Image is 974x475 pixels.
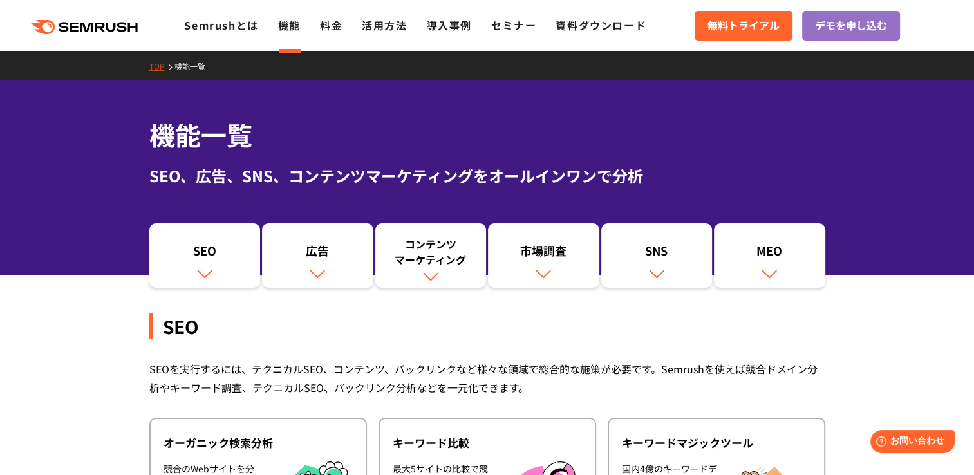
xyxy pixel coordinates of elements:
div: SEO、広告、SNS、コンテンツマーケティングをオールインワンで分析 [149,164,825,187]
a: 広告 [262,223,373,288]
div: キーワード比較 [393,435,582,451]
div: 市場調査 [494,243,593,265]
a: Semrushとは [184,17,258,33]
a: 料金 [320,17,342,33]
a: TOP [149,61,174,71]
a: セミナー [491,17,536,33]
iframe: Help widget launcher [859,425,960,461]
a: コンテンツマーケティング [375,223,487,288]
div: コンテンツ マーケティング [382,236,480,267]
div: SNS [608,243,706,265]
div: SEOを実行するには、テクニカルSEO、コンテンツ、バックリンクなど様々な領域で総合的な施策が必要です。Semrushを使えば競合ドメイン分析やキーワード調査、テクニカルSEO、バックリンク分析... [149,360,825,397]
div: SEO [156,243,254,265]
a: 導入事例 [427,17,472,33]
h1: 機能一覧 [149,116,825,154]
a: 市場調査 [488,223,599,288]
a: 資料ダウンロード [556,17,646,33]
a: SNS [601,223,713,288]
div: キーワードマジックツール [622,435,811,451]
a: MEO [714,223,825,288]
a: デモを申し込む [802,11,900,41]
a: 機能 [278,17,301,33]
span: 無料トライアル [707,17,780,34]
a: SEO [149,223,261,288]
div: オーガニック検索分析 [164,435,353,451]
span: デモを申し込む [815,17,887,34]
div: SEO [149,313,825,339]
div: MEO [720,243,819,265]
a: 無料トライアル [695,11,792,41]
a: 活用方法 [362,17,407,33]
a: 機能一覧 [174,61,215,71]
div: 広告 [268,243,367,265]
